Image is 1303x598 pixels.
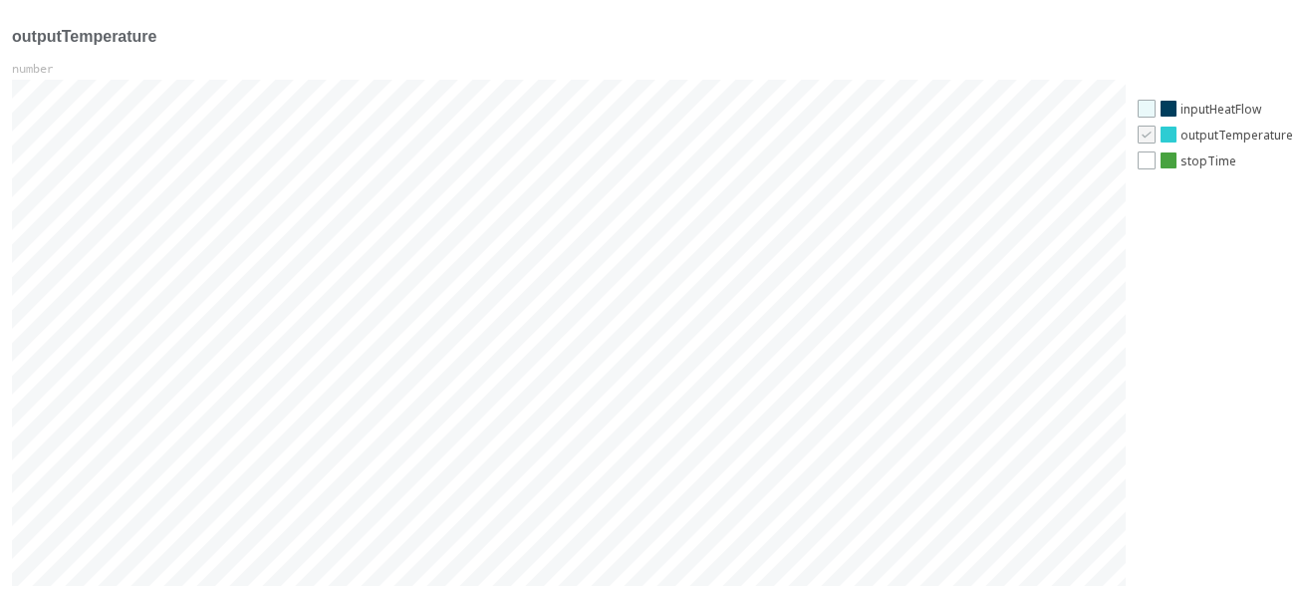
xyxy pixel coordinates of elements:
span: stopTime [1180,152,1236,169]
span: outputTemperature [1180,127,1293,144]
span: inputHeatFlow [1180,101,1261,118]
div: This is a chart with type Line chart named outputTemperature.The first 10 items are: 175525132828... [12,80,1126,586]
span: outputTemperature [12,28,156,45]
p: number [12,62,1293,76]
